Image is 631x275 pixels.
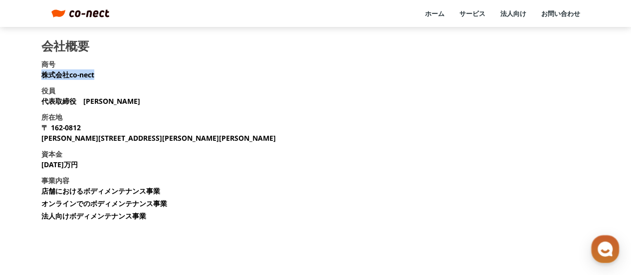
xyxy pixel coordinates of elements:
[425,9,444,18] a: ホーム
[41,159,78,170] p: [DATE]万円
[41,149,62,159] h3: 資本金
[129,192,192,217] a: 設定
[3,192,66,217] a: ホーム
[41,96,140,106] p: 代表取締役 [PERSON_NAME]
[25,207,43,215] span: ホーム
[41,59,55,69] h3: 商号
[41,85,55,96] h3: 役員
[541,9,580,18] a: お問い合わせ
[41,69,94,80] p: 株式会社co-nect
[500,9,526,18] a: 法人向け
[41,211,146,221] li: 法人向けボディメンテナンス事業
[41,40,89,52] h2: 会社概要
[154,207,166,215] span: 設定
[41,122,276,143] p: 〒 162-0812 [PERSON_NAME][STREET_ADDRESS][PERSON_NAME][PERSON_NAME]
[459,9,485,18] a: サービス
[41,112,62,122] h3: 所在地
[41,198,167,209] li: オンラインでのボディメンテナンス事業
[66,192,129,217] a: チャット
[41,175,69,186] h3: 事業内容
[41,186,160,196] li: 店舗におけるボディメンテナンス事業
[85,208,109,216] span: チャット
